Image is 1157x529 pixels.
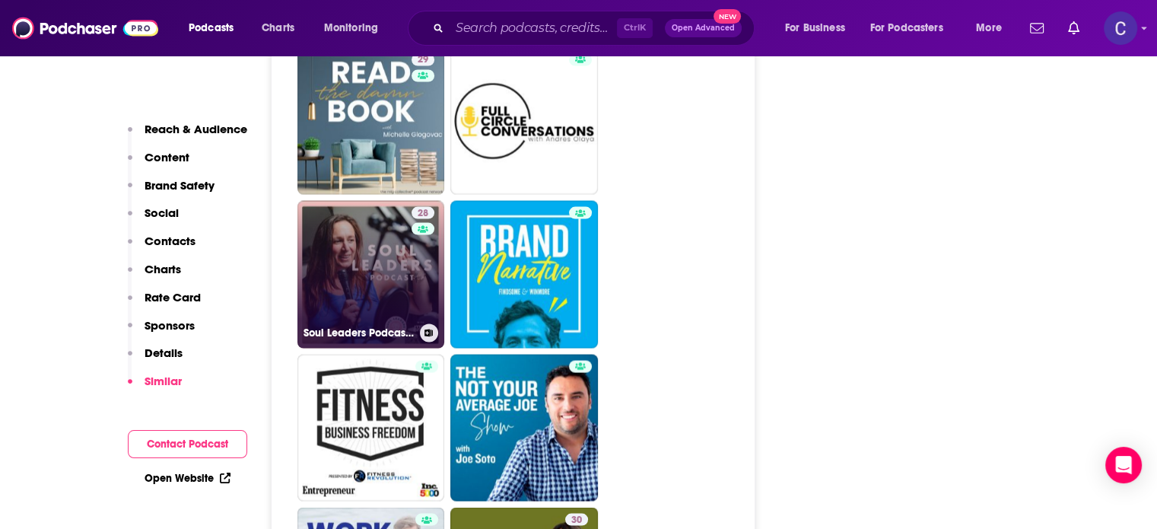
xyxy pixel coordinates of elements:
[304,326,414,339] h3: Soul Leaders Podcast with [PERSON_NAME]
[418,52,428,67] span: 29
[785,18,845,39] span: For Business
[262,18,294,39] span: Charts
[672,24,735,32] span: Open Advanced
[313,16,398,40] button: open menu
[1104,11,1137,45] span: Logged in as publicityxxtina
[145,262,181,276] p: Charts
[1104,11,1137,45] button: Show profile menu
[128,262,181,290] button: Charts
[297,200,445,348] a: 28Soul Leaders Podcast with [PERSON_NAME]
[412,206,434,218] a: 28
[870,18,943,39] span: For Podcasters
[1062,15,1085,41] a: Show notifications dropdown
[145,374,182,388] p: Similar
[252,16,304,40] a: Charts
[145,346,183,360] p: Details
[145,234,195,248] p: Contacts
[145,150,189,164] p: Content
[1104,11,1137,45] img: User Profile
[297,47,445,195] a: 29
[1024,15,1050,41] a: Show notifications dropdown
[774,16,864,40] button: open menu
[145,122,247,136] p: Reach & Audience
[128,346,183,374] button: Details
[617,18,653,38] span: Ctrl K
[965,16,1021,40] button: open menu
[145,318,195,333] p: Sponsors
[1105,447,1142,483] div: Open Intercom Messenger
[128,178,215,206] button: Brand Safety
[128,122,247,150] button: Reach & Audience
[976,18,1002,39] span: More
[145,472,230,485] a: Open Website
[128,318,195,346] button: Sponsors
[145,206,179,220] p: Social
[128,206,179,234] button: Social
[145,178,215,193] p: Brand Safety
[860,16,965,40] button: open menu
[128,290,201,318] button: Rate Card
[128,234,195,262] button: Contacts
[12,14,158,43] img: Podchaser - Follow, Share and Rate Podcasts
[714,9,741,24] span: New
[128,374,182,402] button: Similar
[565,513,588,525] a: 30
[571,512,582,527] span: 30
[418,206,428,221] span: 28
[128,150,189,178] button: Content
[324,18,378,39] span: Monitoring
[412,53,434,65] a: 29
[128,430,247,458] button: Contact Podcast
[145,290,201,304] p: Rate Card
[422,11,769,46] div: Search podcasts, credits, & more...
[189,18,234,39] span: Podcasts
[178,16,253,40] button: open menu
[665,19,742,37] button: Open AdvancedNew
[450,16,617,40] input: Search podcasts, credits, & more...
